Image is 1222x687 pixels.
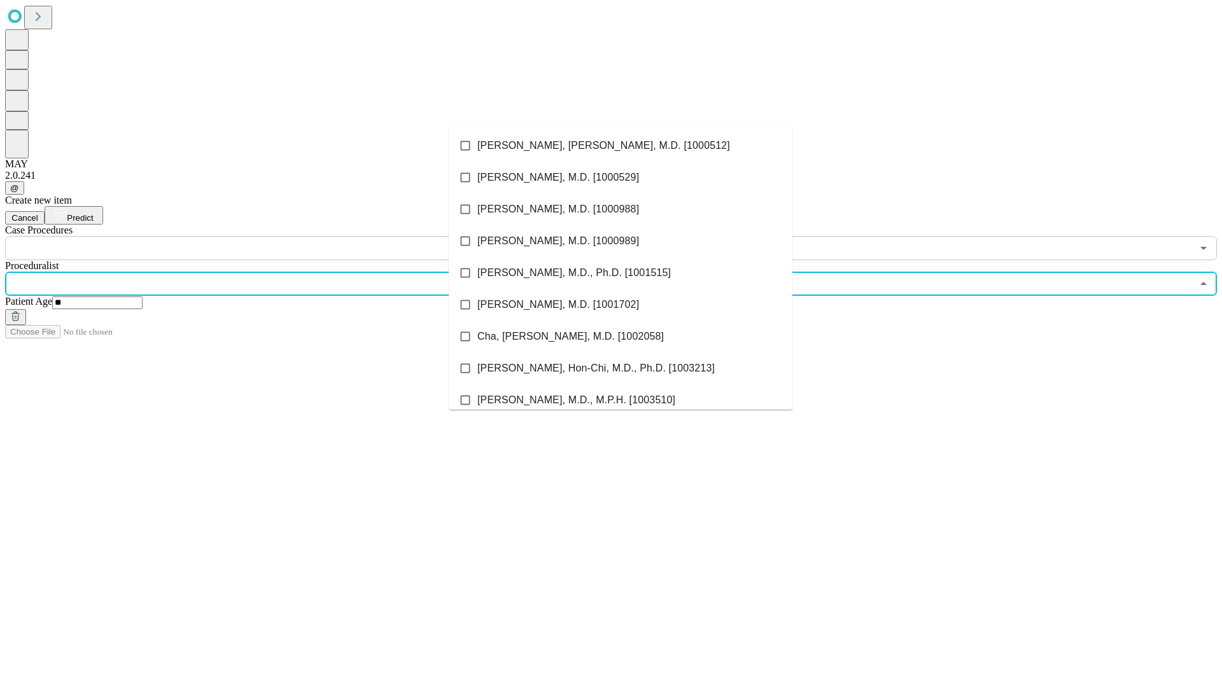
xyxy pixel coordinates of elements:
[477,361,715,376] span: [PERSON_NAME], Hon-Chi, M.D., Ph.D. [1003213]
[1195,239,1212,257] button: Open
[11,213,38,223] span: Cancel
[5,296,52,307] span: Patient Age
[477,138,730,153] span: [PERSON_NAME], [PERSON_NAME], M.D. [1000512]
[477,170,639,185] span: [PERSON_NAME], M.D. [1000529]
[477,265,671,281] span: [PERSON_NAME], M.D., Ph.D. [1001515]
[1195,275,1212,293] button: Close
[45,206,103,225] button: Predict
[67,213,93,223] span: Predict
[5,225,73,235] span: Scheduled Procedure
[5,170,1217,181] div: 2.0.241
[5,158,1217,170] div: MAY
[477,329,664,344] span: Cha, [PERSON_NAME], M.D. [1002058]
[477,297,639,312] span: [PERSON_NAME], M.D. [1001702]
[5,195,72,205] span: Create new item
[5,211,45,225] button: Cancel
[477,233,639,249] span: [PERSON_NAME], M.D. [1000989]
[5,181,24,195] button: @
[5,260,59,271] span: Proceduralist
[477,202,639,217] span: [PERSON_NAME], M.D. [1000988]
[477,392,675,408] span: [PERSON_NAME], M.D., M.P.H. [1003510]
[10,183,19,193] span: @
